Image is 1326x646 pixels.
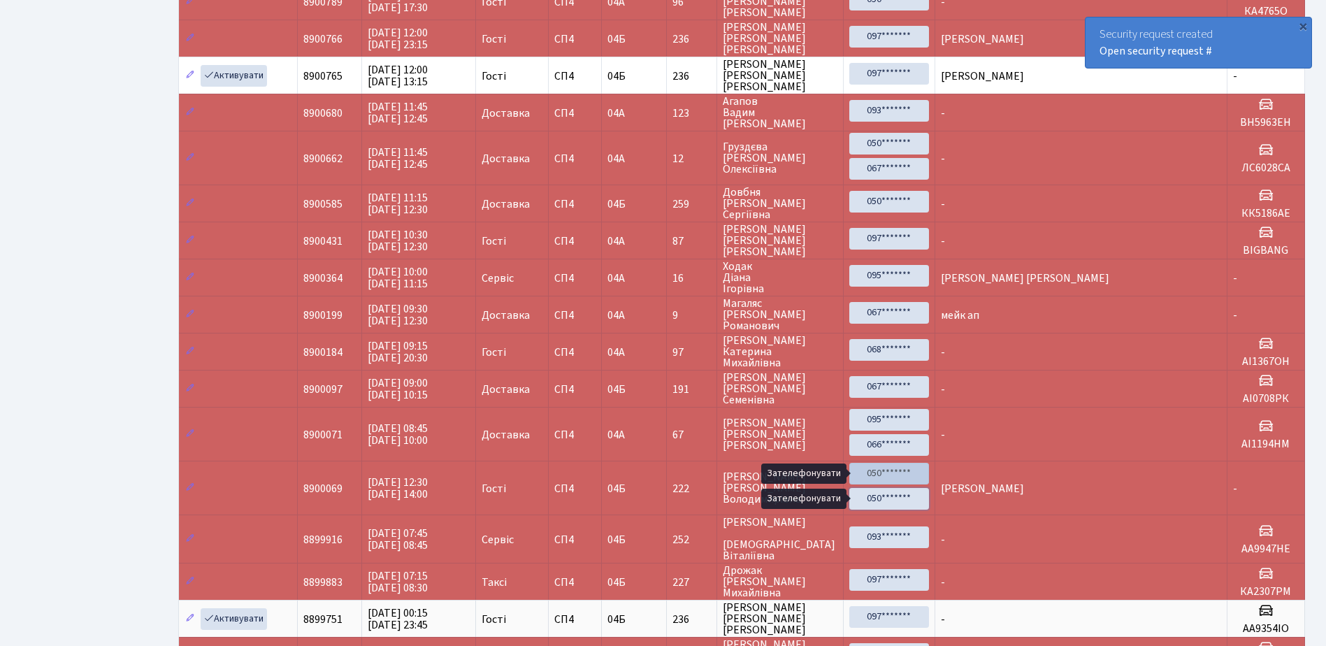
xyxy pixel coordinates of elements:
span: СП4 [554,534,596,545]
span: [DATE] 12:00 [DATE] 23:15 [368,25,428,52]
span: [PERSON_NAME] [PERSON_NAME] [PERSON_NAME] [723,417,837,451]
h5: АА9947НЕ [1233,543,1299,556]
span: Доставка [482,199,530,210]
span: Гості [482,347,506,358]
span: СП4 [554,384,596,395]
span: 236 [672,34,711,45]
span: [DATE] 08:45 [DATE] 10:00 [368,421,428,448]
div: × [1296,19,1310,33]
span: [DATE] 09:15 [DATE] 20:30 [368,338,428,366]
span: [DATE] 07:45 [DATE] 08:45 [368,526,428,553]
span: СП4 [554,310,596,321]
span: Доставка [482,429,530,440]
span: 8900069 [303,481,343,496]
span: СП4 [554,347,596,358]
span: 04Б [607,382,626,397]
span: мейк ап [941,308,979,323]
span: 04А [607,427,625,443]
span: 04Б [607,612,626,627]
h5: АА9354ІО [1233,622,1299,636]
span: [PERSON_NAME] [PERSON_NAME] [PERSON_NAME] [723,602,837,636]
span: 8900071 [303,427,343,443]
span: СП4 [554,577,596,588]
span: СП4 [554,273,596,284]
div: Зателефонувати [761,464,846,484]
span: 8900431 [303,234,343,249]
span: 04А [607,151,625,166]
h5: КК5186АЕ [1233,207,1299,220]
span: - [1233,481,1237,496]
span: [DATE] 07:15 [DATE] 08:30 [368,568,428,596]
span: Гості [482,614,506,625]
h5: ЛС6028СА [1233,161,1299,175]
span: 252 [672,534,711,545]
h5: АІ0708РК [1233,392,1299,405]
span: 8899916 [303,532,343,547]
span: 8900199 [303,308,343,323]
span: [PERSON_NAME] [PERSON_NAME] [941,271,1109,286]
span: - [941,612,945,627]
span: Доставка [482,310,530,321]
span: [PERSON_NAME] [941,69,1024,84]
span: СП4 [554,153,596,164]
span: [PERSON_NAME] [PERSON_NAME] [PERSON_NAME] [723,22,837,55]
h5: КА2307РМ [1233,585,1299,598]
span: [DATE] 12:00 [DATE] 13:15 [368,62,428,89]
span: СП4 [554,108,596,119]
span: 04А [607,271,625,286]
span: 222 [672,483,711,494]
span: 8900364 [303,271,343,286]
span: 97 [672,347,711,358]
span: [DATE] 11:45 [DATE] 12:45 [368,99,428,127]
div: Зателефонувати [761,489,846,509]
span: 04Б [607,69,626,84]
span: СП4 [554,429,596,440]
span: Доставка [482,384,530,395]
span: 04А [607,345,625,360]
span: СП4 [554,614,596,625]
a: Активувати [201,65,267,87]
span: СП4 [554,483,596,494]
span: - [941,427,945,443]
h5: AI1194HM [1233,438,1299,451]
span: Сервіс [482,273,514,284]
span: [PERSON_NAME] [941,31,1024,47]
a: Open security request # [1100,43,1212,59]
span: Довбня [PERSON_NAME] Сергіївна [723,187,837,220]
h5: BIGBANG [1233,244,1299,257]
span: 04Б [607,532,626,547]
span: - [941,106,945,121]
span: 123 [672,108,711,119]
span: - [941,151,945,166]
span: 8900585 [303,196,343,212]
span: Гості [482,71,506,82]
span: [DATE] 10:30 [DATE] 12:30 [368,227,428,254]
span: [DATE] 11:45 [DATE] 12:45 [368,145,428,172]
span: Гості [482,236,506,247]
span: Дрожак [PERSON_NAME] Михайлівна [723,565,837,598]
span: 8900097 [303,382,343,397]
span: 04Б [607,196,626,212]
span: - [1233,308,1237,323]
span: Агапов Вадим [PERSON_NAME] [723,96,837,129]
span: [PERSON_NAME] [PERSON_NAME] [PERSON_NAME] [723,59,837,92]
span: Гості [482,34,506,45]
span: - [941,382,945,397]
span: 8900184 [303,345,343,360]
span: [PERSON_NAME] Катерина Михайлівна [723,335,837,368]
span: - [941,532,945,547]
span: Доставка [482,153,530,164]
span: 87 [672,236,711,247]
span: Таксі [482,577,507,588]
span: Доставка [482,108,530,119]
span: 8900680 [303,106,343,121]
span: Сервіс [482,534,514,545]
span: - [941,234,945,249]
span: СП4 [554,34,596,45]
span: [PERSON_NAME] [PERSON_NAME] Володимирівна [723,471,837,505]
h5: ВН5963ЕН [1233,116,1299,129]
span: [PERSON_NAME] [PERSON_NAME] [PERSON_NAME] [723,224,837,257]
span: 8900766 [303,31,343,47]
span: 8900662 [303,151,343,166]
span: СП4 [554,71,596,82]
